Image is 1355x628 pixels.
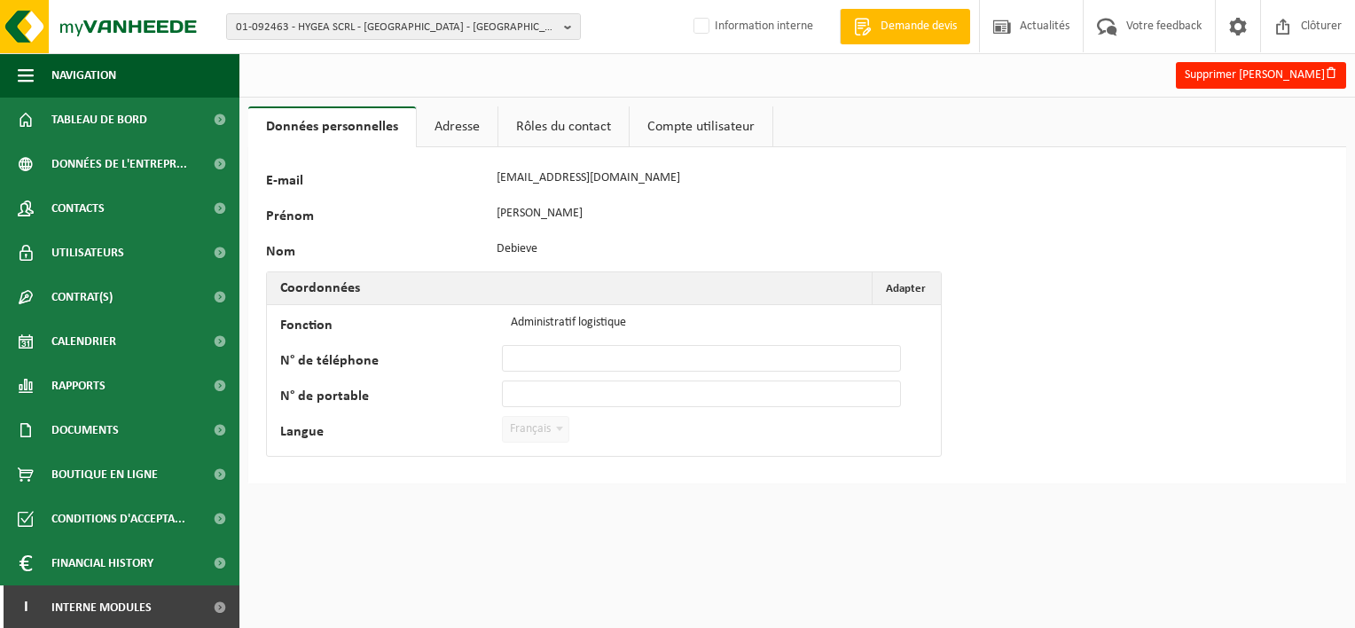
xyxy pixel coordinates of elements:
a: Données personnelles [248,106,416,147]
label: Information interne [690,13,813,40]
label: Fonction [280,318,502,336]
label: N° de portable [280,389,502,407]
span: Financial History [51,541,153,585]
span: Français [503,417,568,442]
a: Demande devis [840,9,970,44]
button: Adapter [872,272,939,304]
button: 01-092463 - HYGEA SCRL - [GEOGRAPHIC_DATA] - [GEOGRAPHIC_DATA] [226,13,581,40]
a: Adresse [417,106,497,147]
label: Prénom [266,209,488,227]
span: Boutique en ligne [51,452,158,497]
span: Utilisateurs [51,231,124,275]
span: Demande devis [876,18,961,35]
span: Français [502,416,569,443]
label: Nom [266,245,488,263]
label: N° de téléphone [280,354,502,372]
span: 01-092463 - HYGEA SCRL - [GEOGRAPHIC_DATA] - [GEOGRAPHIC_DATA] [236,14,557,41]
span: Conditions d'accepta... [51,497,185,541]
span: Rapports [51,364,106,408]
h2: Coordonnées [267,272,373,304]
label: Langue [280,425,502,443]
a: Compte utilisateur [630,106,772,147]
span: Données de l'entrepr... [51,142,187,186]
span: Navigation [51,53,116,98]
a: Rôles du contact [498,106,629,147]
span: Tableau de bord [51,98,147,142]
label: E-mail [266,174,488,192]
span: Adapter [886,283,926,294]
span: Contrat(s) [51,275,113,319]
span: Documents [51,408,119,452]
span: Contacts [51,186,105,231]
button: Supprimer [PERSON_NAME] [1176,62,1346,89]
span: Calendrier [51,319,116,364]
